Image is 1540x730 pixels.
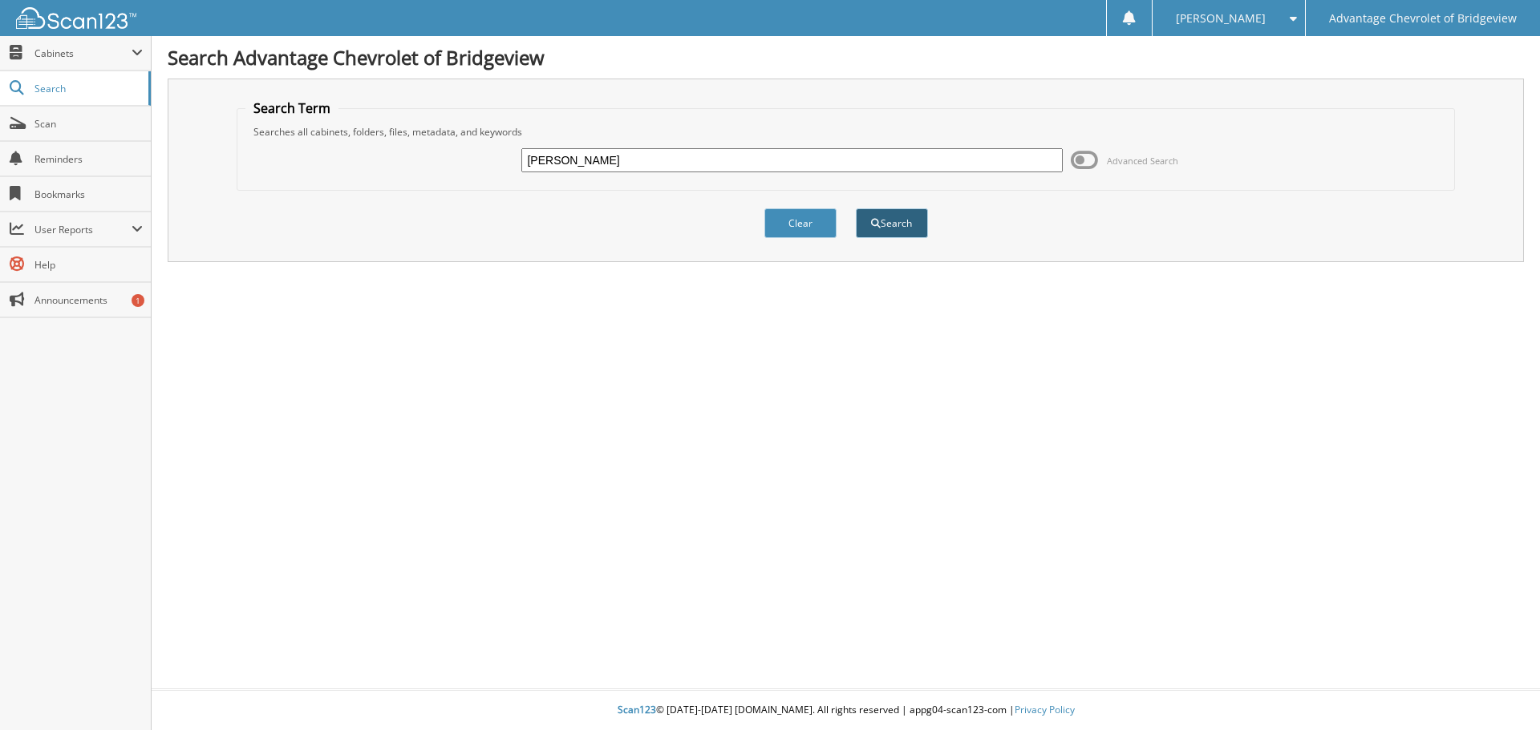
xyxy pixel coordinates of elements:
[34,188,143,201] span: Bookmarks
[1015,703,1075,716] a: Privacy Policy
[618,703,656,716] span: Scan123
[1176,14,1266,23] span: [PERSON_NAME]
[1107,155,1178,167] span: Advanced Search
[34,223,132,236] span: User Reports
[764,208,837,238] button: Clear
[34,258,143,272] span: Help
[34,46,132,60] span: Cabinets
[168,44,1524,71] h1: Search Advantage Chevrolet of Bridgeview
[132,294,144,307] div: 1
[245,99,338,117] legend: Search Term
[16,7,136,29] img: scan123-logo-white.svg
[34,82,140,95] span: Search
[856,208,928,238] button: Search
[34,152,143,166] span: Reminders
[1329,14,1517,23] span: Advantage Chevrolet of Bridgeview
[34,293,143,307] span: Announcements
[152,691,1540,730] div: © [DATE]-[DATE] [DOMAIN_NAME]. All rights reserved | appg04-scan123-com |
[245,125,1447,139] div: Searches all cabinets, folders, files, metadata, and keywords
[34,117,143,131] span: Scan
